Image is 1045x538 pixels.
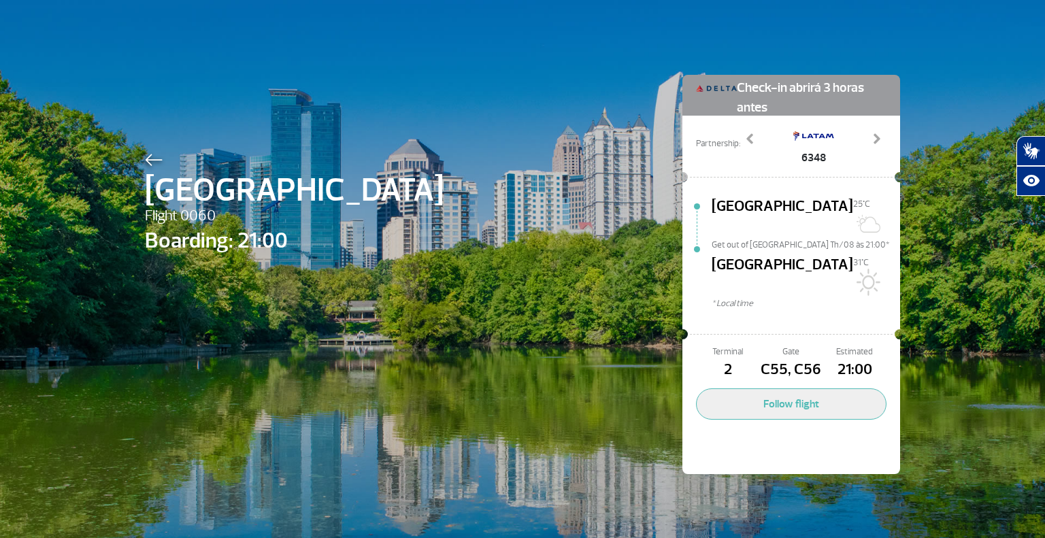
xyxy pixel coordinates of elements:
span: [GEOGRAPHIC_DATA] [145,166,444,215]
span: Terminal [696,346,759,358]
span: Estimated [823,346,886,358]
span: Partnership: [696,137,740,150]
span: Flight 0060 [145,205,444,228]
span: Get out of [GEOGRAPHIC_DATA] Th/08 às 21:00* [712,239,900,248]
span: 25°C [853,199,870,209]
button: Abrir recursos assistivos. [1016,166,1045,196]
span: 6348 [793,150,834,166]
span: * Local time [712,297,900,310]
img: Sol com algumas nuvens [853,210,880,237]
span: Check-in abrirá 3 horas antes [737,75,886,118]
span: 31°C [853,257,869,268]
span: 2 [696,358,759,382]
span: C55, C56 [759,358,823,382]
span: 21:00 [823,358,886,382]
span: [GEOGRAPHIC_DATA] [712,195,853,239]
span: [GEOGRAPHIC_DATA] [712,254,853,297]
button: Follow flight [696,388,886,420]
img: Sol [853,269,880,296]
span: Boarding: 21:00 [145,224,444,257]
span: Gate [759,346,823,358]
button: Abrir tradutor de língua de sinais. [1016,136,1045,166]
div: Plugin de acessibilidade da Hand Talk. [1016,136,1045,196]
